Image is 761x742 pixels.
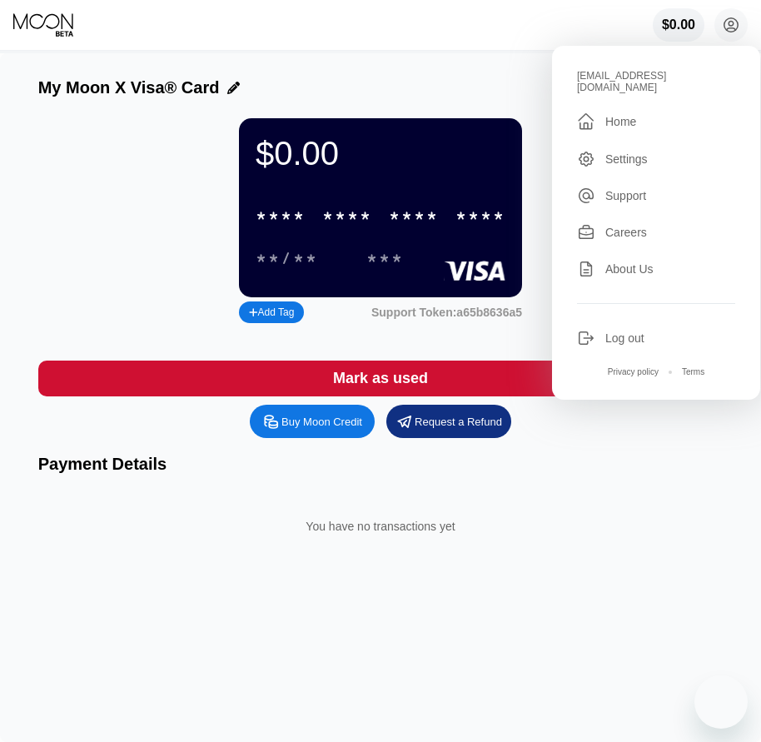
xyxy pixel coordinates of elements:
[38,455,724,474] div: Payment Details
[694,675,748,729] iframe: Button to launch messaging window
[38,361,724,396] div: Mark as used
[577,260,735,278] div: About Us
[682,367,704,376] div: Terms
[371,306,522,319] div: Support Token: a65b8636a5
[653,8,704,42] div: $0.00
[371,306,522,319] div: Support Token:a65b8636a5
[662,17,695,32] div: $0.00
[577,112,595,132] div: 
[239,301,304,323] div: Add Tag
[605,262,654,276] div: About Us
[608,367,659,376] div: Privacy policy
[577,150,735,168] div: Settings
[577,329,735,347] div: Log out
[577,112,735,132] div: Home
[605,189,646,202] div: Support
[605,226,647,239] div: Careers
[605,331,644,345] div: Log out
[281,415,362,429] div: Buy Moon Credit
[577,187,735,205] div: Support
[605,152,648,166] div: Settings
[577,70,735,93] div: [EMAIL_ADDRESS][DOMAIN_NAME]
[577,223,735,242] div: Careers
[256,135,505,172] div: $0.00
[52,503,710,550] div: You have no transactions yet
[605,115,636,128] div: Home
[250,405,375,438] div: Buy Moon Credit
[415,415,502,429] div: Request a Refund
[333,369,428,388] div: Mark as used
[386,405,511,438] div: Request a Refund
[38,78,220,97] div: My Moon X Visa® Card
[249,306,294,318] div: Add Tag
